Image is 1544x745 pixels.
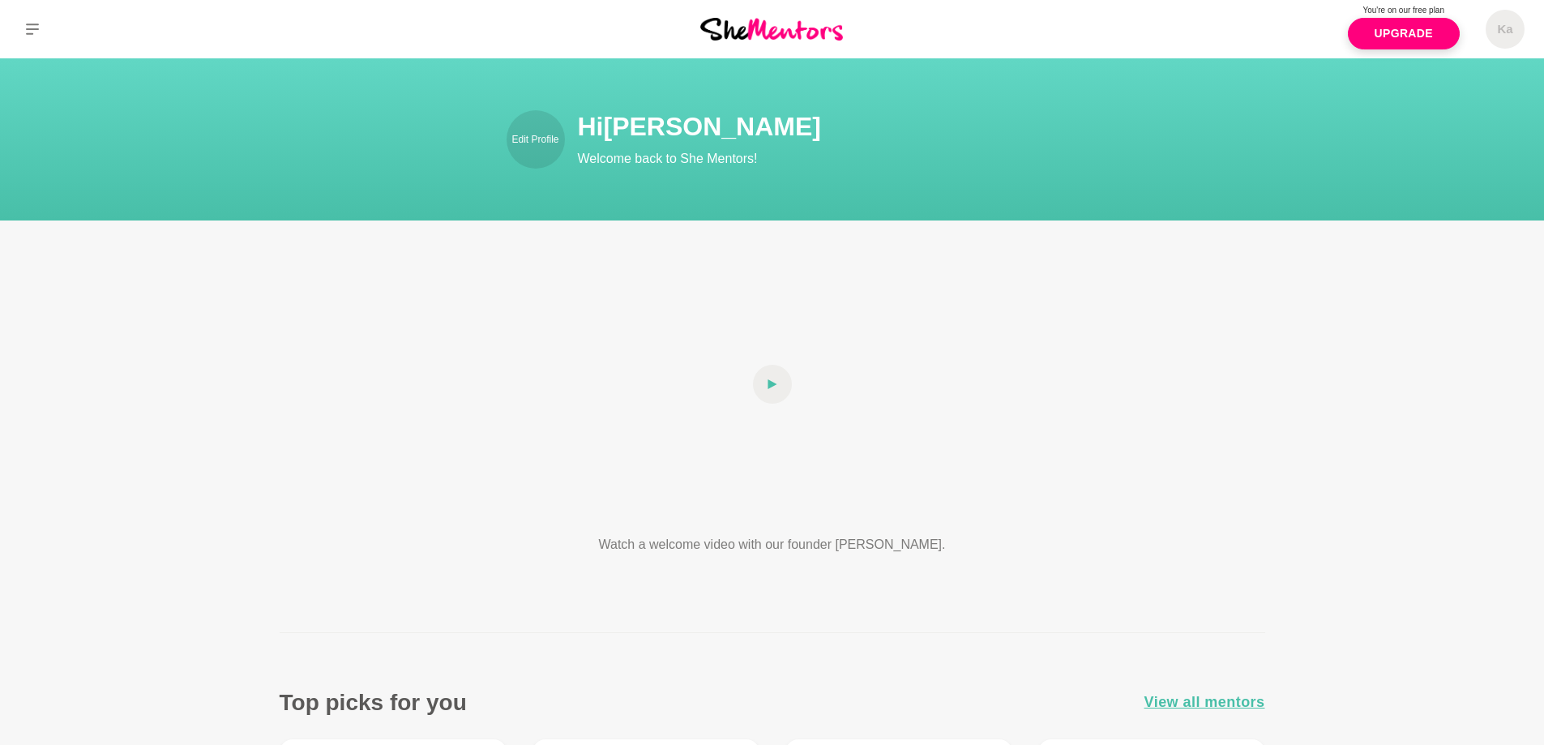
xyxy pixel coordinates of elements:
p: Watch a welcome video with our founder [PERSON_NAME]. [539,535,1006,554]
p: Edit Profile [511,132,558,147]
h5: Ka [1497,22,1512,37]
p: Welcome back to She Mentors! [578,149,1161,169]
p: You're on our free plan [1348,4,1460,16]
h3: Top picks for you [280,688,467,717]
a: View all mentors [1144,691,1265,714]
a: Upgrade [1348,18,1460,49]
img: She Mentors Logo [700,18,843,40]
a: Edit Profile [507,110,565,169]
a: Ka [1486,10,1525,49]
h1: Hi [PERSON_NAME] [578,110,1161,143]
